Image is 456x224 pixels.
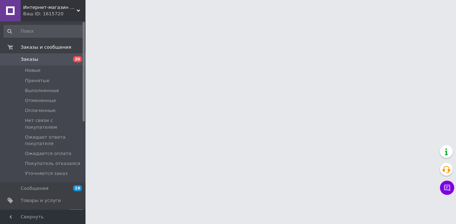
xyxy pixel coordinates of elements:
[21,56,38,63] span: Заказы
[68,209,76,215] span: 56
[21,209,53,216] span: Уведомления
[25,117,83,130] span: Нет связи с покупателем
[23,4,77,11] span: Интернет-магазин "Мир волос"
[440,181,454,195] button: Чат с покупателем
[25,87,59,94] span: Выполненные
[25,107,56,114] span: Оплаченные
[23,11,85,17] div: Ваш ID: 1615720
[73,56,82,62] span: 20
[21,197,61,204] span: Товары и услуги
[25,67,41,74] span: Новые
[4,25,84,38] input: Поиск
[25,150,71,157] span: Ожидается оплата
[21,185,48,192] span: Сообщения
[21,44,71,50] span: Заказы и сообщения
[73,185,82,191] span: 19
[25,170,68,177] span: Уточняется заказ
[25,97,56,104] span: Отмененные
[25,78,50,84] span: Принятые
[25,134,83,147] span: Ожидает ответа покупателя
[25,160,80,167] span: Покупатель отказался
[76,209,84,215] span: 18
